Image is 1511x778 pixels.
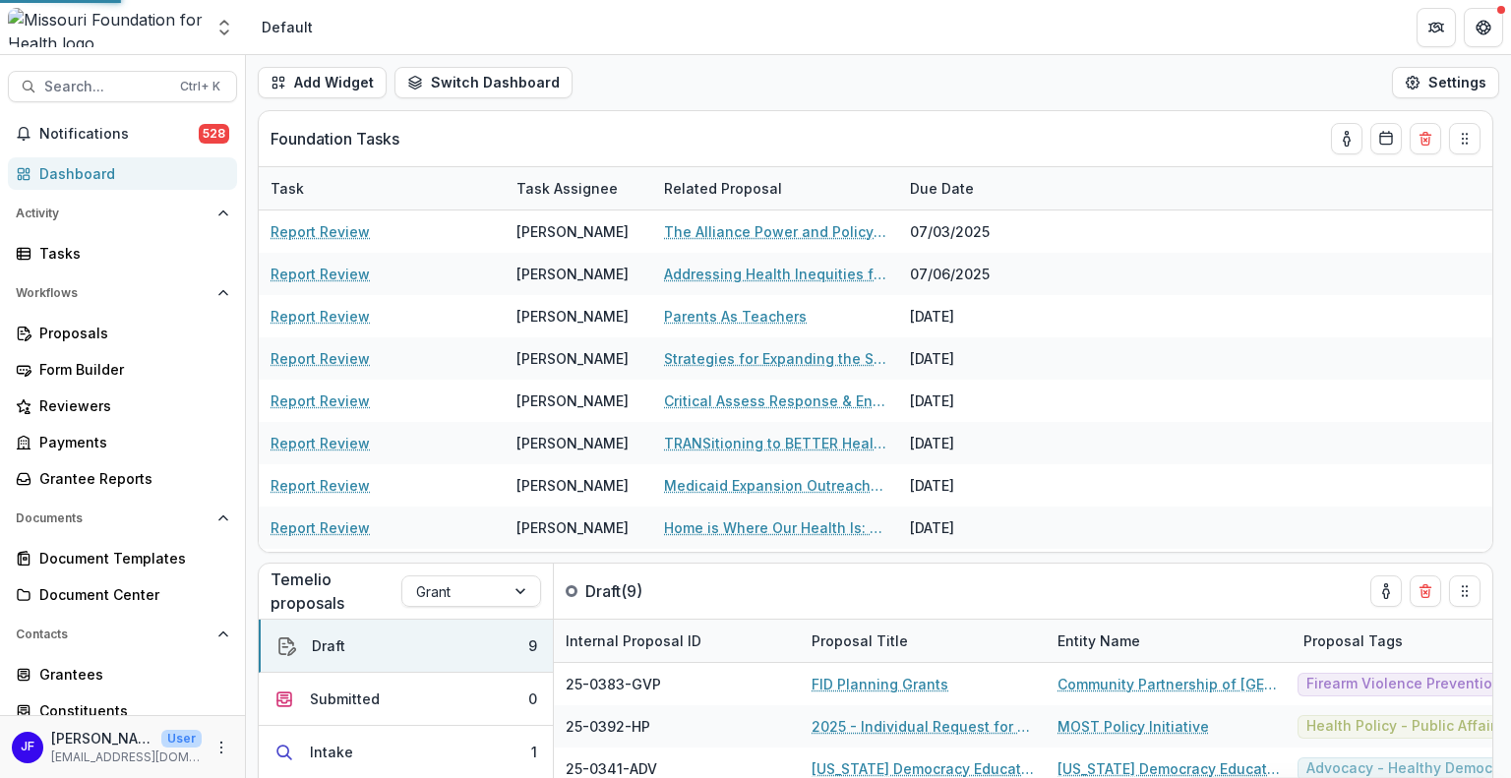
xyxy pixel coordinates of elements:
[310,742,353,762] div: Intake
[1464,8,1503,47] button: Get Help
[554,620,800,662] div: Internal Proposal ID
[652,167,898,209] div: Related Proposal
[8,118,237,150] button: Notifications528
[8,198,237,229] button: Open Activity
[8,542,237,574] a: Document Templates
[898,422,1046,464] div: [DATE]
[271,306,370,327] a: Report Review
[210,736,233,759] button: More
[800,620,1046,662] div: Proposal Title
[271,348,370,369] a: Report Review
[8,426,237,458] a: Payments
[39,359,221,380] div: Form Builder
[516,433,629,453] div: [PERSON_NAME]
[516,517,629,538] div: [PERSON_NAME]
[505,167,652,209] div: Task Assignee
[898,295,1046,337] div: [DATE]
[259,167,505,209] div: Task
[664,221,886,242] a: The Alliance Power and Policy Action (PPAG)
[39,243,221,264] div: Tasks
[516,475,629,496] div: [PERSON_NAME]
[211,8,238,47] button: Open entity switcher
[664,264,886,284] a: Addressing Health Inequities for Patients with [MEDICAL_DATA] by Providing Comprehensive Services
[1417,8,1456,47] button: Partners
[812,716,1034,737] a: 2025 - Individual Request for Applications - Limited Financials
[516,306,629,327] div: [PERSON_NAME]
[898,464,1046,507] div: [DATE]
[51,748,202,766] p: [EMAIL_ADDRESS][DOMAIN_NAME]
[39,584,221,605] div: Document Center
[898,380,1046,422] div: [DATE]
[51,728,153,748] p: [PERSON_NAME]
[8,353,237,386] a: Form Builder
[39,323,221,343] div: Proposals
[8,317,237,349] a: Proposals
[554,630,713,651] div: Internal Proposal ID
[528,688,537,709] div: 0
[8,658,237,690] a: Grantees
[898,210,1046,253] div: 07/03/2025
[8,157,237,190] a: Dashboard
[1058,716,1209,737] a: MOST Policy Initiative
[566,674,661,694] span: 25-0383-GVP
[898,507,1046,549] div: [DATE]
[16,207,210,220] span: Activity
[898,167,1046,209] div: Due Date
[1410,575,1441,607] button: Delete card
[516,390,629,411] div: [PERSON_NAME]
[664,433,886,453] a: TRANSitioning to BETTER Health
[1410,123,1441,154] button: Delete card
[652,178,794,199] div: Related Proposal
[259,178,316,199] div: Task
[262,17,313,37] div: Default
[39,664,221,685] div: Grantees
[310,688,380,709] div: Submitted
[254,13,321,41] nav: breadcrumb
[16,628,210,641] span: Contacts
[516,264,629,284] div: [PERSON_NAME]
[528,635,537,656] div: 9
[259,673,553,726] button: Submitted0
[271,221,370,242] a: Report Review
[176,76,224,97] div: Ctrl + K
[516,221,629,242] div: [PERSON_NAME]
[585,579,733,603] p: Draft ( 9 )
[1046,630,1152,651] div: Entity Name
[39,468,221,489] div: Grantee Reports
[1058,674,1280,694] a: Community Partnership of [GEOGRAPHIC_DATA][US_STATE]
[39,126,199,143] span: Notifications
[1046,620,1292,662] div: Entity Name
[161,730,202,748] p: User
[664,348,886,369] a: Strategies for Expanding the SLPS Healthy Schools Movement
[394,67,573,98] button: Switch Dashboard
[531,742,537,762] div: 1
[16,286,210,300] span: Workflows
[664,306,807,327] a: Parents As Teachers
[8,578,237,611] a: Document Center
[39,548,221,569] div: Document Templates
[8,503,237,534] button: Open Documents
[898,253,1046,295] div: 07/06/2025
[39,432,221,452] div: Payments
[898,178,986,199] div: Due Date
[8,237,237,269] a: Tasks
[16,511,210,525] span: Documents
[664,517,886,538] a: Home is Where Our Health Is: Strategic Code Enforcement for Indoor Housing Quality
[8,8,203,47] img: Missouri Foundation for Health logo
[664,390,886,411] a: Critical Assess Response & Engagement (CARE) Implementation project
[271,517,370,538] a: Report Review
[800,630,920,651] div: Proposal Title
[271,433,370,453] a: Report Review
[39,395,221,416] div: Reviewers
[1449,123,1481,154] button: Drag
[271,264,370,284] a: Report Review
[516,348,629,369] div: [PERSON_NAME]
[8,389,237,422] a: Reviewers
[8,71,237,102] button: Search...
[271,568,401,615] p: Temelio proposals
